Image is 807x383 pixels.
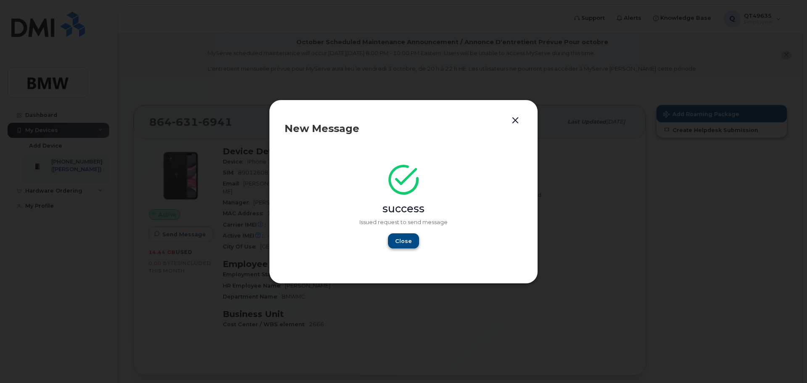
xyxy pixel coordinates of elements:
[395,237,412,245] span: Close
[285,201,522,217] div: success
[770,346,801,377] iframe: Messenger Launcher
[388,233,419,248] button: Close
[285,124,522,134] div: New Message
[285,218,522,226] p: Issued request to send message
